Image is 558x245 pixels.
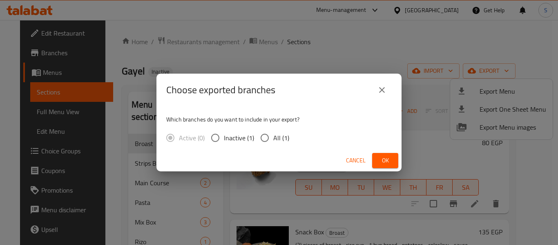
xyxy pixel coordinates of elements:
span: Inactive (1) [224,133,254,143]
span: Cancel [346,155,366,166]
button: Cancel [343,153,369,168]
h2: Choose exported branches [166,83,275,97]
span: Active (0) [179,133,205,143]
button: Ok [372,153,398,168]
span: All (1) [273,133,289,143]
p: Which branches do you want to include in your export? [166,115,392,124]
span: Ok [379,155,392,166]
button: close [372,80,392,100]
